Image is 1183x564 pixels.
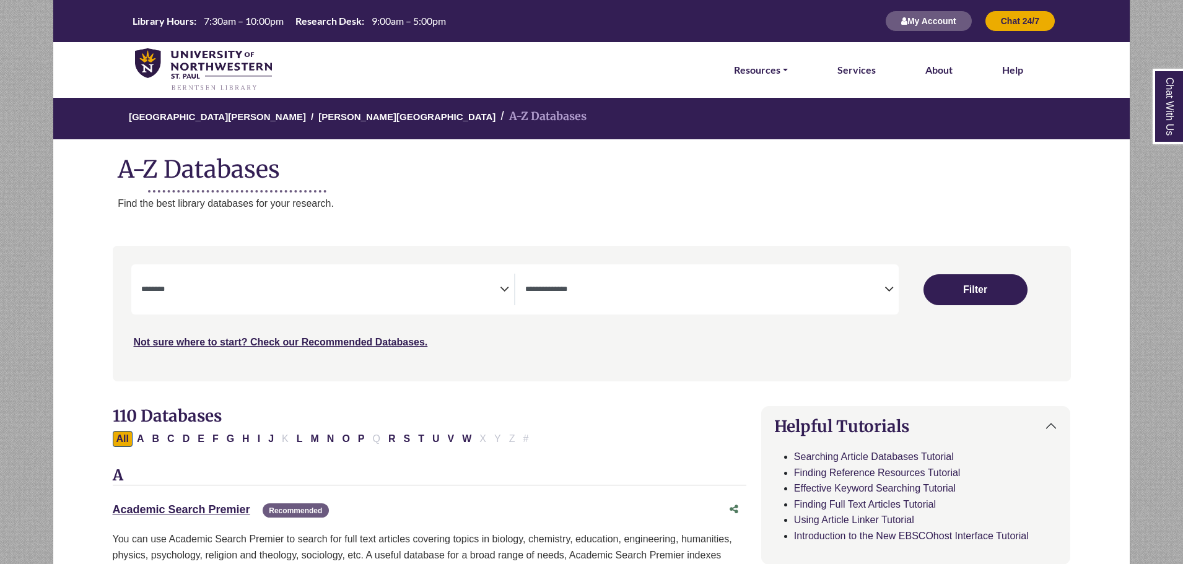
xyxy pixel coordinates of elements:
button: Filter Results G [223,431,238,447]
span: 9:00am – 5:00pm [372,15,446,27]
a: Finding Full Text Articles Tutorial [794,499,936,510]
button: Filter Results V [444,431,458,447]
textarea: Search [141,285,500,295]
p: Find the best library databases for your research. [118,196,1130,212]
table: Hours Today [128,14,451,26]
li: A-Z Databases [495,108,587,126]
a: Not sure where to start? Check our Recommended Databases. [134,337,428,347]
a: Services [837,62,876,78]
button: Filter Results M [307,431,322,447]
button: Filter Results I [254,431,264,447]
nav: Search filters [113,246,1071,381]
th: Library Hours: [128,14,197,27]
button: Filter Results B [149,431,164,447]
button: Filter Results U [429,431,443,447]
nav: breadcrumb [53,97,1130,139]
a: Chat 24/7 [985,15,1055,26]
a: Searching Article Databases Tutorial [794,451,954,462]
button: Filter Results O [338,431,353,447]
button: Chat 24/7 [985,11,1055,32]
a: Finding Reference Resources Tutorial [794,467,961,478]
a: Academic Search Premier [113,503,250,516]
button: Filter Results F [209,431,222,447]
button: Filter Results R [385,431,399,447]
a: Effective Keyword Searching Tutorial [794,483,956,493]
a: [PERSON_NAME][GEOGRAPHIC_DATA] [318,110,495,122]
textarea: Search [525,285,884,295]
button: Filter Results N [323,431,338,447]
button: Filter Results W [458,431,475,447]
div: Alpha-list to filter by first letter of database name [113,433,534,443]
a: [GEOGRAPHIC_DATA][PERSON_NAME] [129,110,306,122]
button: Filter Results T [414,431,428,447]
a: My Account [885,15,972,26]
a: Using Article Linker Tutorial [794,514,914,525]
button: My Account [885,11,972,32]
button: Helpful Tutorials [762,407,1070,446]
button: All [113,431,133,447]
h1: A-Z Databases [53,145,1130,183]
a: Introduction to the New EBSCOhost Interface Tutorial [794,531,1029,541]
button: Submit for Search Results [923,274,1028,305]
button: Share this database [722,498,746,521]
button: Filter Results D [179,431,194,447]
span: Recommended [263,503,328,518]
h3: A [113,467,746,485]
button: Filter Results J [264,431,277,447]
button: Filter Results P [354,431,369,447]
button: Filter Results C [164,431,178,447]
button: Filter Results H [238,431,253,447]
a: Resources [734,62,788,78]
span: 7:30am – 10:00pm [204,15,284,27]
a: Hours Today [128,14,451,28]
img: library_home [135,48,272,92]
a: Help [1002,62,1023,78]
th: Research Desk: [290,14,365,27]
a: About [925,62,953,78]
span: 110 Databases [113,406,222,426]
button: Filter Results A [133,431,148,447]
button: Filter Results E [194,431,208,447]
button: Filter Results L [293,431,307,447]
button: Filter Results S [400,431,414,447]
